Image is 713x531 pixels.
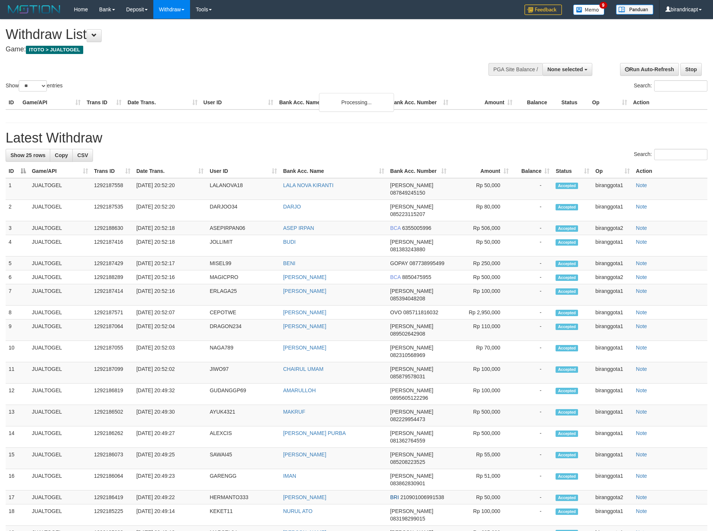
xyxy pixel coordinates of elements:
[133,284,207,306] td: [DATE] 20:52:16
[636,494,647,500] a: Note
[636,473,647,479] a: Note
[390,190,425,196] span: Copy 087849245150 to clipboard
[29,178,91,200] td: JUALTOGEL
[512,405,553,426] td: -
[283,366,324,372] a: CHAIRUL UMAM
[77,152,88,158] span: CSV
[91,235,133,256] td: 1292187416
[29,270,91,284] td: JUALTOGEL
[6,448,29,469] td: 15
[283,387,316,393] a: AMARULLOH
[636,508,647,514] a: Note
[451,96,515,109] th: Amount
[636,366,647,372] a: Note
[207,221,280,235] td: ASEPIRPAN06
[6,490,29,504] td: 17
[276,96,387,109] th: Bank Acc. Name
[29,448,91,469] td: JUALTOGEL
[512,426,553,448] td: -
[556,310,578,316] span: Accepted
[91,384,133,405] td: 1292186819
[6,164,29,178] th: ID: activate to sort column descending
[636,451,647,457] a: Note
[29,256,91,270] td: JUALTOGEL
[573,4,605,15] img: Button%20Memo.svg
[133,405,207,426] td: [DATE] 20:49:30
[449,504,512,526] td: Rp 100,000
[592,256,633,270] td: biranggota1
[636,409,647,415] a: Note
[29,362,91,384] td: JUALTOGEL
[449,405,512,426] td: Rp 500,000
[449,426,512,448] td: Rp 500,000
[556,409,578,415] span: Accepted
[512,469,553,490] td: -
[29,306,91,319] td: JUALTOGEL
[207,341,280,362] td: NAGA789
[6,96,19,109] th: ID
[556,473,578,480] span: Accepted
[390,473,433,479] span: [PERSON_NAME]
[620,63,679,76] a: Run Auto-Refresh
[409,260,444,266] span: Copy 087738995499 to clipboard
[6,504,29,526] td: 18
[542,63,592,76] button: None selected
[449,341,512,362] td: Rp 70,000
[449,306,512,319] td: Rp 2,950,000
[91,200,133,221] td: 1292187535
[449,270,512,284] td: Rp 500,000
[283,409,305,415] a: MAKRUF
[29,469,91,490] td: JUALTOGEL
[390,409,433,415] span: [PERSON_NAME]
[283,309,326,315] a: [PERSON_NAME]
[390,309,402,315] span: OVO
[512,164,553,178] th: Balance: activate to sort column ascending
[91,490,133,504] td: 1292186419
[6,149,50,162] a: Show 25 rows
[91,164,133,178] th: Trans ID: activate to sort column ascending
[283,288,326,294] a: [PERSON_NAME]
[449,221,512,235] td: Rp 506,000
[390,451,433,457] span: [PERSON_NAME]
[488,63,542,76] div: PGA Site Balance /
[133,448,207,469] td: [DATE] 20:49:25
[512,256,553,270] td: -
[390,352,425,358] span: Copy 082310568969 to clipboard
[84,96,124,109] th: Trans ID
[556,239,578,246] span: Accepted
[556,274,578,281] span: Accepted
[26,46,83,54] span: ITOTO > JUALTOGEL
[91,284,133,306] td: 1292187414
[207,306,280,319] td: CEPOTWE
[589,96,630,109] th: Op
[390,331,425,337] span: Copy 089502642908 to clipboard
[6,384,29,405] td: 12
[449,448,512,469] td: Rp 55,000
[390,246,425,252] span: Copy 081383243880 to clipboard
[283,239,295,245] a: BUDI
[390,211,425,217] span: Copy 085223115207 to clipboard
[390,239,433,245] span: [PERSON_NAME]
[6,46,468,53] h4: Game:
[91,362,133,384] td: 1292187099
[133,362,207,384] td: [DATE] 20:52:02
[512,490,553,504] td: -
[512,362,553,384] td: -
[6,319,29,341] td: 9
[29,200,91,221] td: JUALTOGEL
[390,274,401,280] span: BCA
[592,448,633,469] td: biranggota1
[636,204,647,210] a: Note
[592,235,633,256] td: biranggota1
[402,274,431,280] span: Copy 8850475955 to clipboard
[449,362,512,384] td: Rp 100,000
[283,204,301,210] a: DARJO
[29,341,91,362] td: JUALTOGEL
[133,319,207,341] td: [DATE] 20:52:04
[592,405,633,426] td: biranggota1
[207,284,280,306] td: ERLAGA25
[556,324,578,330] span: Accepted
[616,4,653,15] img: panduan.png
[207,469,280,490] td: GARENGG
[403,309,438,315] span: Copy 085711816032 to clipboard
